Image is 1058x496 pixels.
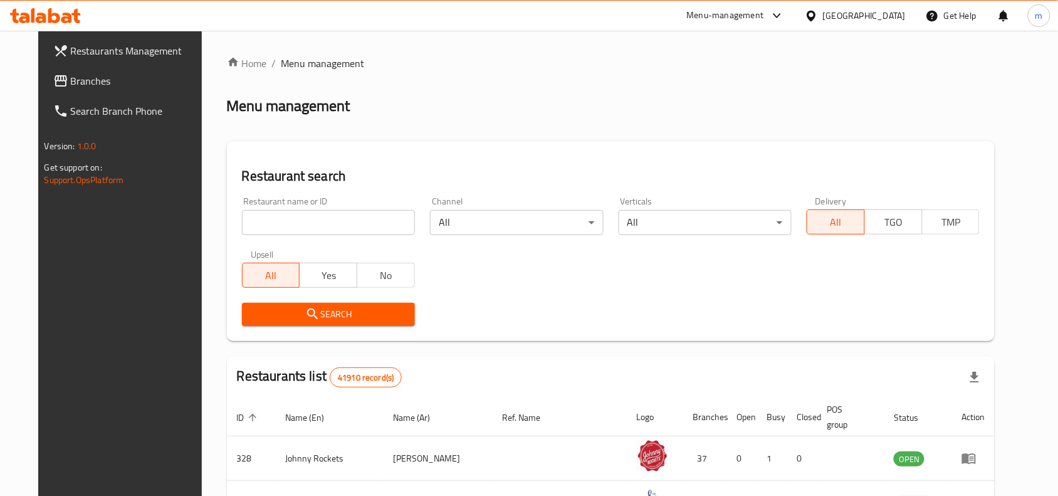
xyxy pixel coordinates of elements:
[299,263,357,288] button: Yes
[757,436,787,481] td: 1
[864,209,923,235] button: TGO
[383,436,492,481] td: [PERSON_NAME]
[286,410,341,425] span: Name (En)
[43,66,215,96] a: Branches
[45,159,102,176] span: Get support on:
[281,56,365,71] span: Menu management
[683,436,727,481] td: 37
[637,440,668,472] img: Johnny Rockets
[71,73,205,88] span: Branches
[683,398,727,436] th: Branches
[45,138,75,154] span: Version:
[43,96,215,126] a: Search Branch Phone
[960,362,990,393] div: Export file
[687,8,764,23] div: Menu-management
[894,451,924,467] div: OPEN
[928,213,975,231] span: TMP
[823,9,906,23] div: [GEOGRAPHIC_DATA]
[77,138,97,154] span: 1.0.0
[227,96,350,116] h2: Menu management
[272,56,276,71] li: /
[922,209,980,235] button: TMP
[227,436,276,481] td: 328
[251,250,274,259] label: Upsell
[237,367,402,388] h2: Restaurants list
[71,43,205,58] span: Restaurants Management
[502,410,557,425] span: Ref. Name
[827,402,869,432] span: POS group
[961,451,985,466] div: Menu
[430,210,603,235] div: All
[951,398,995,436] th: Action
[362,266,410,285] span: No
[242,210,415,235] input: Search for restaurant name or ID..
[812,213,860,231] span: All
[45,172,124,188] a: Support.OpsPlatform
[305,266,352,285] span: Yes
[242,167,980,186] h2: Restaurant search
[357,263,415,288] button: No
[894,410,935,425] span: Status
[1035,9,1043,23] span: m
[807,209,865,235] button: All
[393,410,446,425] span: Name (Ar)
[787,436,817,481] td: 0
[870,213,918,231] span: TGO
[43,36,215,66] a: Restaurants Management
[619,210,792,235] div: All
[757,398,787,436] th: Busy
[330,367,402,388] div: Total records count
[727,436,757,481] td: 0
[71,103,205,119] span: Search Branch Phone
[252,307,405,322] span: Search
[815,197,847,206] label: Delivery
[242,263,300,288] button: All
[330,372,401,384] span: 41910 record(s)
[242,303,415,326] button: Search
[787,398,817,436] th: Closed
[276,436,384,481] td: Johnny Rockets
[227,56,995,71] nav: breadcrumb
[227,56,267,71] a: Home
[727,398,757,436] th: Open
[237,410,261,425] span: ID
[627,398,683,436] th: Logo
[248,266,295,285] span: All
[894,452,924,467] span: OPEN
